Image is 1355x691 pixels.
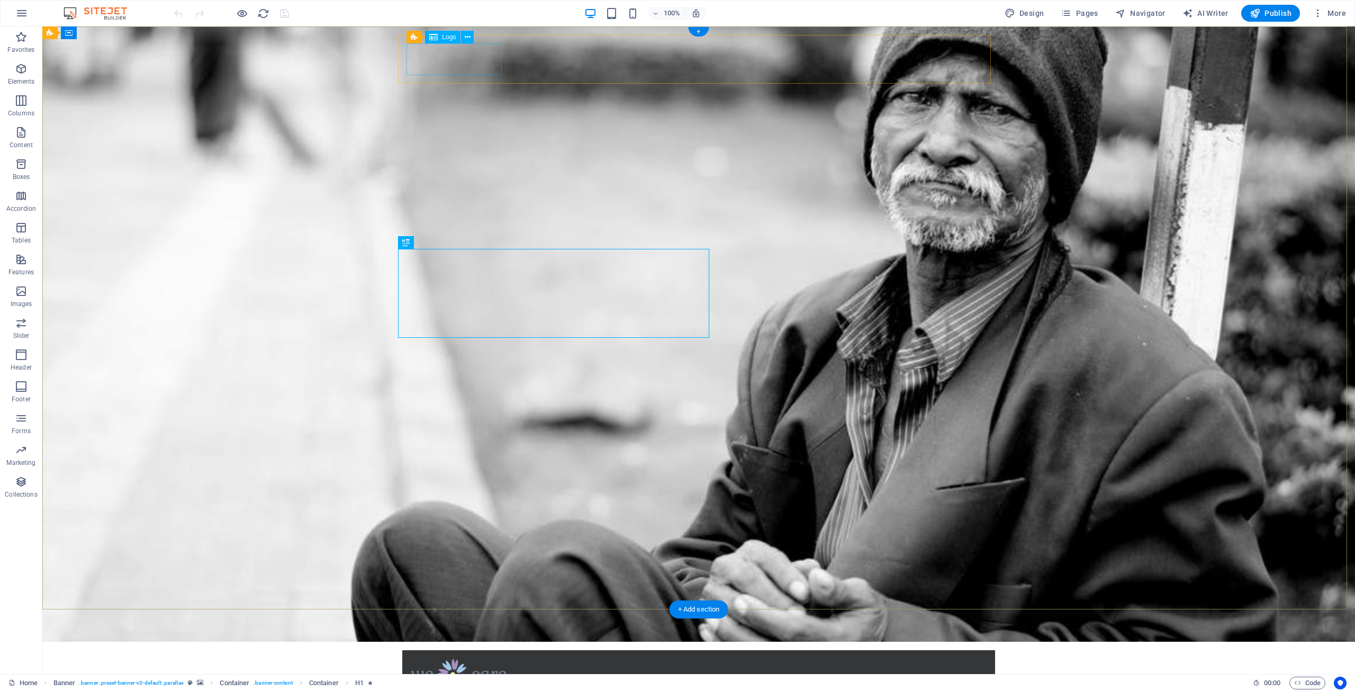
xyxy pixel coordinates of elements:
[188,680,193,686] i: This element is a customizable preset
[309,677,339,689] span: Click to select. Double-click to edit
[11,363,32,372] p: Header
[7,46,34,54] p: Favorites
[8,677,38,689] a: Click to cancel selection. Double-click to open Pages
[1005,8,1044,19] span: Design
[13,173,30,181] p: Boxes
[688,27,709,37] div: +
[8,109,34,118] p: Columns
[1294,677,1321,689] span: Code
[442,34,456,40] span: Logo
[220,677,249,689] span: Click to select. Double-click to edit
[254,677,292,689] span: . banner-content
[12,427,31,435] p: Forms
[355,677,364,689] span: Click to select. Double-click to edit
[61,7,140,20] img: Editor Logo
[1289,677,1325,689] button: Code
[8,77,35,86] p: Elements
[368,680,373,686] i: Element contains an animation
[257,7,269,20] button: reload
[1250,8,1291,19] span: Publish
[197,680,203,686] i: This element contains a background
[1264,677,1280,689] span: 00 00
[691,8,701,18] i: On resize automatically adjust zoom level to fit chosen device.
[1253,677,1281,689] h6: Session time
[1115,8,1166,19] span: Navigator
[13,331,30,340] p: Slider
[1241,5,1300,22] button: Publish
[1056,5,1102,22] button: Pages
[11,300,32,308] p: Images
[8,268,34,276] p: Features
[53,677,373,689] nav: breadcrumb
[12,395,31,403] p: Footer
[6,204,36,213] p: Accordion
[1000,5,1049,22] button: Design
[1334,677,1347,689] button: Usercentrics
[257,7,269,20] i: Reload page
[236,7,248,20] button: Click here to leave preview mode and continue editing
[1000,5,1049,22] div: Design (Ctrl+Alt+Y)
[648,7,685,20] button: 100%
[1308,5,1350,22] button: More
[1178,5,1233,22] button: AI Writer
[664,7,681,20] h6: 100%
[670,600,728,618] div: + Add section
[1111,5,1170,22] button: Navigator
[6,459,35,467] p: Marketing
[1182,8,1228,19] span: AI Writer
[5,490,37,499] p: Collections
[1271,679,1273,687] span: :
[12,236,31,245] p: Tables
[79,677,184,689] span: . banner .preset-banner-v3-default .parallax
[10,141,33,149] p: Content
[53,677,76,689] span: Click to select. Double-click to edit
[1313,8,1346,19] span: More
[1061,8,1098,19] span: Pages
